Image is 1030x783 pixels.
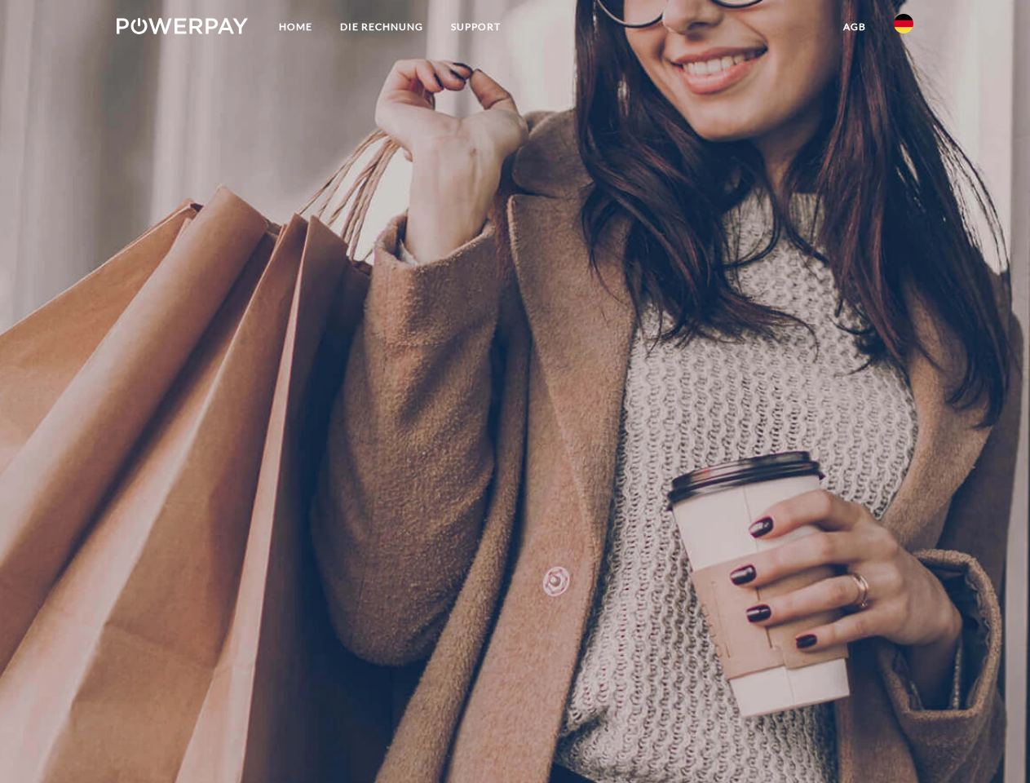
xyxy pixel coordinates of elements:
[326,12,437,42] a: DIE RECHNUNG
[829,12,880,42] a: agb
[117,18,248,34] img: logo-powerpay-white.svg
[437,12,515,42] a: SUPPORT
[265,12,326,42] a: Home
[894,14,913,33] img: de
